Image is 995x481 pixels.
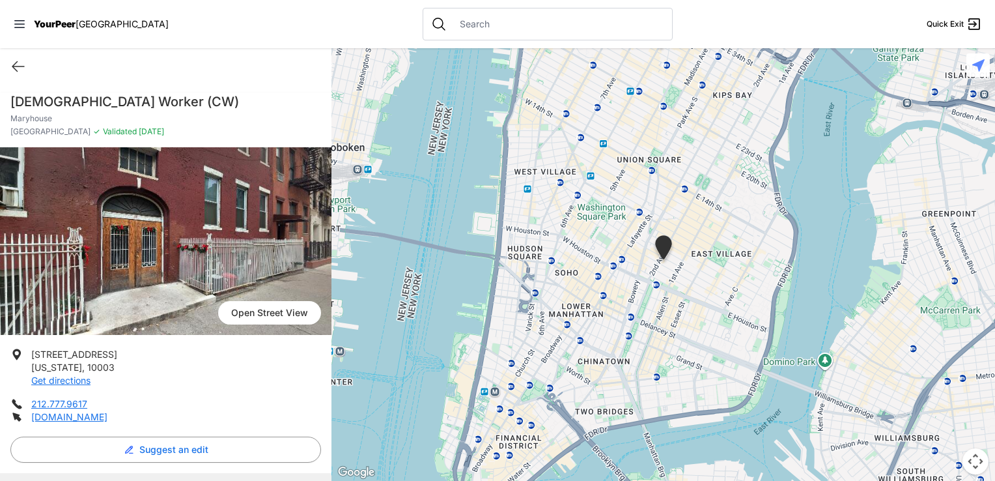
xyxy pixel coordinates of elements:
[218,301,321,325] span: Open Street View
[652,235,675,265] div: Maryhouse
[34,20,169,28] a: YourPeer[GEOGRAPHIC_DATA]
[31,398,87,409] a: 212.777.9617
[927,16,982,32] a: Quick Exit
[139,443,208,456] span: Suggest an edit
[335,464,378,481] a: Open this area in Google Maps (opens a new window)
[93,126,100,137] span: ✓
[31,411,107,422] a: [DOMAIN_NAME]
[76,18,169,29] span: [GEOGRAPHIC_DATA]
[10,93,321,111] h1: [DEMOGRAPHIC_DATA] Worker (CW)
[34,18,76,29] span: YourPeer
[927,19,964,29] span: Quick Exit
[31,375,91,386] a: Get directions
[31,362,82,373] span: [US_STATE]
[82,362,85,373] span: ,
[452,18,664,31] input: Search
[962,448,988,474] button: Map camera controls
[10,437,321,463] button: Suggest an edit
[335,464,378,481] img: Google
[31,349,117,360] span: [STREET_ADDRESS]
[10,126,91,137] span: [GEOGRAPHIC_DATA]
[87,362,115,373] span: 10003
[10,113,321,124] p: Maryhouse
[137,126,164,136] span: [DATE]
[103,126,137,136] span: Validated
